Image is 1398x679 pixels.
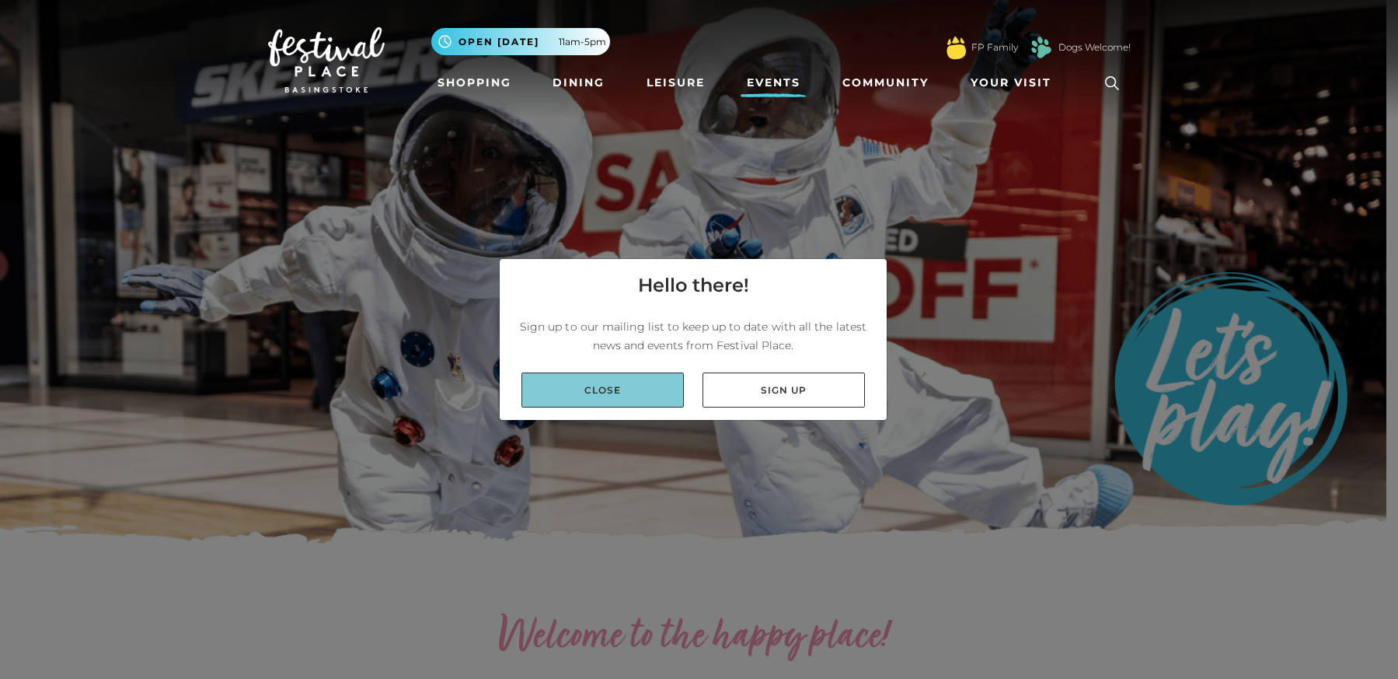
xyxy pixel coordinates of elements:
[971,75,1051,91] span: Your Visit
[431,28,610,55] button: Open [DATE] 11am-5pm
[559,35,606,49] span: 11am-5pm
[1058,40,1131,54] a: Dogs Welcome!
[741,68,807,97] a: Events
[640,68,711,97] a: Leisure
[521,373,684,408] a: Close
[512,317,874,355] p: Sign up to our mailing list to keep up to date with all the latest news and events from Festival ...
[268,27,385,93] img: Festival Place Logo
[458,35,539,49] span: Open [DATE]
[638,271,749,299] h4: Hello there!
[836,68,935,97] a: Community
[431,68,518,97] a: Shopping
[546,68,611,97] a: Dining
[971,40,1018,54] a: FP Family
[964,68,1065,97] a: Your Visit
[702,373,865,408] a: Sign up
